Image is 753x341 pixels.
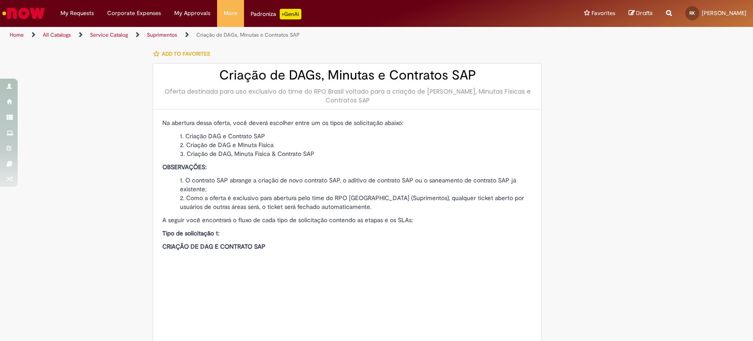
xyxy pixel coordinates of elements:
img: ServiceNow [1,4,46,22]
span: Corporate Expenses [107,9,161,18]
li: Como a oferta é exclusivo para abertura pelo time do RPO [GEOGRAPHIC_DATA] (Suprimentos), qualque... [180,193,532,211]
strong: CRIAÇÃO DE DAG E CONTRATO SAP [162,242,265,250]
li: Criação DAG e Contrato SAP [180,132,532,140]
div: Padroniza [251,9,301,19]
span: RK [689,10,695,16]
span: Drafts [636,9,653,17]
ul: Page breadcrumbs [7,27,495,43]
strong: Tipo de solicitação 1: [162,229,219,237]
a: Suprimentos [147,31,177,38]
a: Drafts [629,9,653,18]
a: Home [10,31,24,38]
h2: Criação de DAGs, Minutas e Contratos SAP [162,68,532,83]
strong: OBSERVAÇÕES: [162,163,206,171]
span: [PERSON_NAME] [702,9,746,17]
div: Oferta destinada para uso exclusivo do time do RPO Brasil voltado para a criação de [PERSON_NAME]... [162,87,532,105]
a: Criação de DAGs, Minutas e Contratos SAP [196,31,300,38]
span: Favorites [592,9,615,18]
p: +GenAi [280,9,301,19]
a: Service Catalog [90,31,128,38]
span: My Requests [60,9,94,18]
a: All Catalogs [43,31,71,38]
li: Criação de DAG, Minuta Física & Contrato SAP [180,149,532,158]
p: Na abertura dessa oferta, você deverá escolher entre um os tipos de solicitação abaixo: [162,118,532,127]
span: My Approvals [174,9,210,18]
li: O contrato SAP abrange a criação de novo contrato SAP, o aditivo de contrato SAP ou o saneamento ... [180,176,532,193]
button: Add to favorites [153,45,214,63]
span: Add to favorites [161,50,210,57]
span: More [224,9,237,18]
p: A seguir você encontrará o fluxo de cada tipo de solicitação contendo as etapas e os SLAs: [162,216,532,224]
li: Criação de DAG e Minuta Física [180,140,532,149]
